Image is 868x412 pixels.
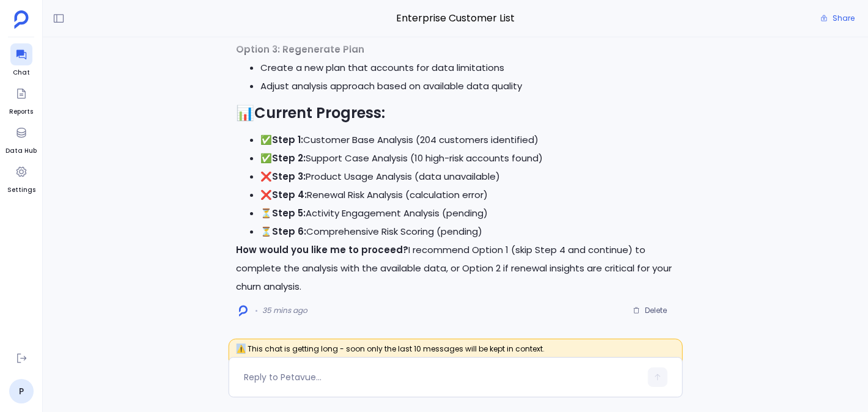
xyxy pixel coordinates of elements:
span: 35 mins ago [262,306,307,315]
button: Delete [625,301,675,320]
img: petavue logo [14,10,29,29]
strong: Step 1: [272,133,303,146]
li: ❌ Product Usage Analysis (data unavailable) [260,167,675,186]
span: ⚠️ This chat is getting long - soon only the last 10 messages will be kept in context. [229,339,683,367]
li: ❌ Renewal Risk Analysis (calculation error) [260,186,675,204]
li: ✅ Customer Base Analysis (204 customers identified) [260,131,675,149]
a: Data Hub [6,122,37,156]
strong: Step 4: [272,188,307,201]
li: ⏳ Activity Engagement Analysis (pending) [260,204,675,223]
span: Enterprise Customer List [229,10,683,26]
a: Reports [9,83,33,117]
img: logo [239,305,248,317]
span: Reports [9,107,33,117]
span: Chat [10,68,32,78]
p: I recommend Option 1 (skip Step 4 and continue) to complete the analysis with the available data,... [236,241,675,296]
li: Create a new plan that accounts for data limitations [260,59,675,77]
span: Data Hub [6,146,37,156]
span: Delete [645,306,667,315]
strong: Step 6: [272,225,306,238]
span: Share [833,13,855,23]
li: Adjust analysis approach based on available data quality [260,77,675,95]
h2: 📊 [236,103,675,123]
a: Chat [10,43,32,78]
strong: How would you like me to proceed? [236,243,408,256]
a: P [9,379,34,403]
span: Settings [7,185,35,195]
a: Settings [7,161,35,195]
strong: Current Progress: [254,103,385,123]
li: ⏳ Comprehensive Risk Scoring (pending) [260,223,675,241]
li: ✅ Support Case Analysis (10 high-risk accounts found) [260,149,675,167]
strong: Step 5: [272,207,306,219]
strong: Step 3: [272,170,306,183]
button: Share [813,10,862,27]
strong: Step 2: [272,152,306,164]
